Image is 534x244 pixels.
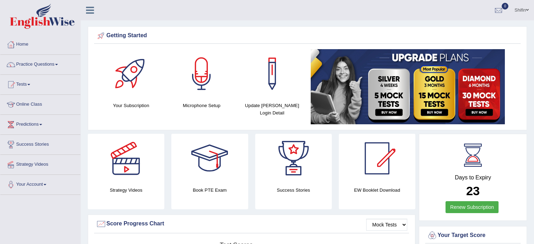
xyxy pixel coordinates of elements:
h4: Success Stories [255,186,332,194]
h4: Microphone Setup [170,102,233,109]
div: Score Progress Chart [96,219,407,229]
span: 0 [502,3,509,9]
a: Online Class [0,95,80,112]
h4: Strategy Videos [88,186,164,194]
div: Getting Started [96,31,519,41]
h4: EW Booklet Download [339,186,415,194]
h4: Your Subscription [99,102,163,109]
a: Predictions [0,115,80,132]
h4: Update [PERSON_NAME] Login Detail [240,102,304,117]
h4: Book PTE Exam [171,186,248,194]
a: Your Account [0,175,80,192]
a: Strategy Videos [0,155,80,172]
b: 23 [466,184,480,198]
a: Success Stories [0,135,80,152]
a: Tests [0,75,80,92]
a: Renew Subscription [446,201,499,213]
h4: Days to Expiry [427,174,519,181]
a: Home [0,35,80,52]
div: Your Target Score [427,230,519,241]
img: small5.jpg [311,49,505,124]
a: Practice Questions [0,55,80,72]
